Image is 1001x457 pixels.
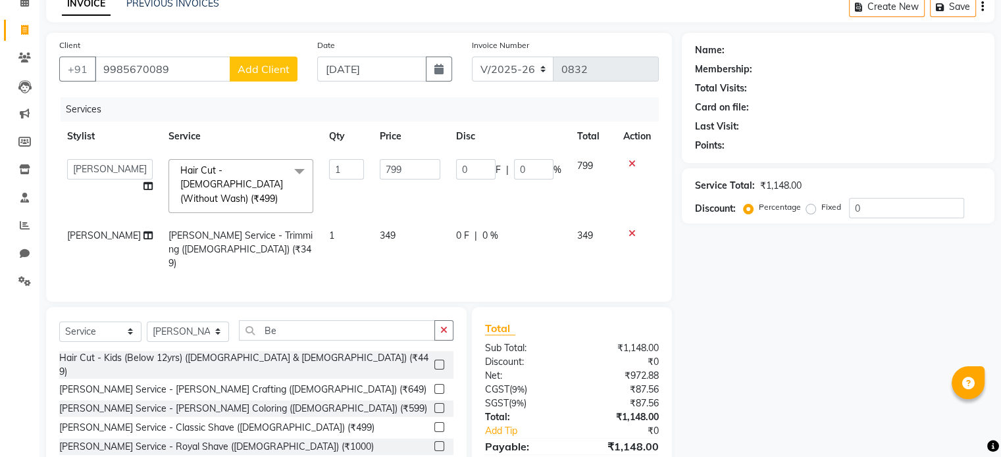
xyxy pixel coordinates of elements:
[475,341,572,355] div: Sub Total:
[511,398,524,408] span: 9%
[485,383,509,395] span: CGST
[760,179,802,193] div: ₹1,148.00
[472,39,529,51] label: Invoice Number
[577,229,593,241] span: 349
[695,82,747,95] div: Total Visits:
[180,164,283,204] span: Hair Cut - [DEMOGRAPHIC_DATA] (Without Wash) (₹499)
[506,163,509,177] span: |
[695,202,736,216] div: Discount:
[372,122,448,151] th: Price
[59,402,427,416] div: [PERSON_NAME] Service - [PERSON_NAME] Coloring ([DEMOGRAPHIC_DATA]) (₹599)
[448,122,569,151] th: Disc
[475,424,588,438] a: Add Tip
[475,369,572,383] div: Net:
[59,440,374,454] div: [PERSON_NAME] Service - Royal Shave ([DEMOGRAPHIC_DATA]) (₹1000)
[475,383,572,397] div: ( )
[482,229,498,243] span: 0 %
[695,62,752,76] div: Membership:
[59,351,429,379] div: Hair Cut - Kids (Below 12yrs) ([DEMOGRAPHIC_DATA] & [DEMOGRAPHIC_DATA]) (₹449)
[695,120,739,133] div: Last Visit:
[59,122,161,151] th: Stylist
[329,229,334,241] span: 1
[239,320,435,341] input: Search or Scan
[67,229,141,241] span: [PERSON_NAME]
[380,229,396,241] span: 349
[485,322,515,335] span: Total
[95,57,230,82] input: Search by Name/Mobile/Email/Code
[588,424,668,438] div: ₹0
[59,383,426,397] div: [PERSON_NAME] Service - [PERSON_NAME] Crafting ([DEMOGRAPHIC_DATA]) (₹649)
[485,397,509,409] span: SGST
[61,97,669,122] div: Services
[59,421,374,435] div: [PERSON_NAME] Service - Classic Shave ([DEMOGRAPHIC_DATA]) (₹499)
[569,122,615,151] th: Total
[168,229,313,269] span: [PERSON_NAME] Service - Trimming ([DEMOGRAPHIC_DATA]) (₹349)
[615,122,659,151] th: Action
[695,101,749,114] div: Card on file:
[572,383,669,397] div: ₹87.56
[512,384,525,395] span: 9%
[577,160,593,172] span: 799
[572,397,669,410] div: ₹87.56
[59,57,96,82] button: +91
[759,201,801,213] label: Percentage
[572,341,669,355] div: ₹1,148.00
[230,57,297,82] button: Add Client
[496,163,501,177] span: F
[475,439,572,454] div: Payable:
[475,410,572,424] div: Total:
[572,369,669,383] div: ₹972.88
[317,39,335,51] label: Date
[456,229,469,243] span: 0 F
[321,122,372,151] th: Qty
[572,410,669,424] div: ₹1,148.00
[278,193,284,204] a: x
[238,62,290,76] span: Add Client
[695,139,725,153] div: Points:
[695,43,725,57] div: Name:
[475,229,477,243] span: |
[475,397,572,410] div: ( )
[59,39,80,51] label: Client
[553,163,561,177] span: %
[161,122,321,151] th: Service
[572,355,669,369] div: ₹0
[475,355,572,369] div: Discount:
[695,179,755,193] div: Service Total:
[572,439,669,454] div: ₹1,148.00
[821,201,841,213] label: Fixed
